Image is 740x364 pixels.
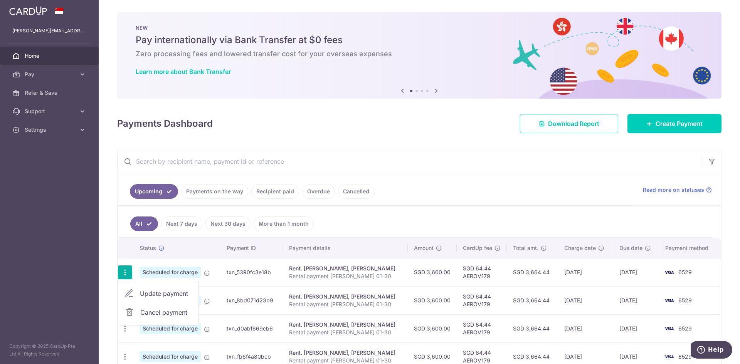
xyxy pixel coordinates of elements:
[25,89,76,97] span: Refer & Save
[136,34,703,46] h5: Pay internationally via Bank Transfer at $0 fees
[289,329,401,336] p: Rental payment [PERSON_NAME] 01-30
[643,186,704,194] span: Read more on statuses
[408,258,457,286] td: SGD 3,600.00
[678,353,692,360] span: 6529
[117,12,721,99] img: Bank transfer banner
[507,286,558,314] td: SGD 3,664.44
[463,244,492,252] span: CardUp fee
[12,27,86,35] p: [PERSON_NAME][EMAIL_ADDRESS][DOMAIN_NAME]
[678,325,692,332] span: 6529
[220,238,283,258] th: Payment ID
[643,186,712,194] a: Read more on statuses
[140,267,201,278] span: Scheduled for charge
[408,314,457,342] td: SGD 3,600.00
[520,114,618,133] a: Download Report
[289,272,401,280] p: Rental payment [PERSON_NAME] 01-30
[619,244,642,252] span: Due date
[613,286,659,314] td: [DATE]
[558,258,613,286] td: [DATE]
[25,70,76,78] span: Pay
[661,268,677,277] img: Bank Card
[661,296,677,305] img: Bank Card
[118,149,703,174] input: Search by recipient name, payment id or reference
[117,117,213,131] h4: Payments Dashboard
[564,244,596,252] span: Charge date
[220,286,283,314] td: txn_8bd071d23b9
[507,258,558,286] td: SGD 3,664.44
[289,321,401,329] div: Rent. [PERSON_NAME], [PERSON_NAME]
[25,52,76,60] span: Home
[161,216,202,231] a: Next 7 days
[254,216,314,231] a: More than 1 month
[251,184,299,199] a: Recipient paid
[283,238,407,258] th: Payment details
[414,244,434,252] span: Amount
[661,324,677,333] img: Bank Card
[220,314,283,342] td: txn_d0abf669cb6
[130,184,178,199] a: Upcoming
[457,314,507,342] td: SGD 64.44 AEROV179
[558,286,613,314] td: [DATE]
[678,269,692,275] span: 6529
[408,286,457,314] td: SGD 3,600.00
[220,258,283,286] td: txn_5390fc3e18b
[136,68,231,75] a: Learn more about Bank Transfer
[338,184,374,199] a: Cancelled
[140,323,201,334] span: Scheduled for charge
[289,293,401,300] div: Rent. [PERSON_NAME], [PERSON_NAME]
[136,25,703,31] p: NEW
[302,184,335,199] a: Overdue
[613,258,659,286] td: [DATE]
[289,349,401,357] div: Rent. [PERSON_NAME], [PERSON_NAME]
[656,119,703,128] span: Create Payment
[25,107,76,115] span: Support
[130,216,158,231] a: All
[678,297,692,304] span: 6529
[25,126,76,134] span: Settings
[548,119,599,128] span: Download Report
[457,258,507,286] td: SGD 64.44 AEROV179
[205,216,251,231] a: Next 30 days
[140,351,201,362] span: Scheduled for charge
[140,244,156,252] span: Status
[691,341,732,360] iframe: Opens a widget where you can find more information
[613,314,659,342] td: [DATE]
[659,238,721,258] th: Payment method
[9,6,47,15] img: CardUp
[289,265,401,272] div: Rent. [PERSON_NAME], [PERSON_NAME]
[627,114,721,133] a: Create Payment
[513,244,538,252] span: Total amt.
[507,314,558,342] td: SGD 3,664.44
[289,300,401,308] p: Rental payment [PERSON_NAME] 01-30
[661,352,677,361] img: Bank Card
[558,314,613,342] td: [DATE]
[181,184,248,199] a: Payments on the way
[457,286,507,314] td: SGD 64.44 AEROV179
[136,49,703,59] h6: Zero processing fees and lowered transfer cost for your overseas expenses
